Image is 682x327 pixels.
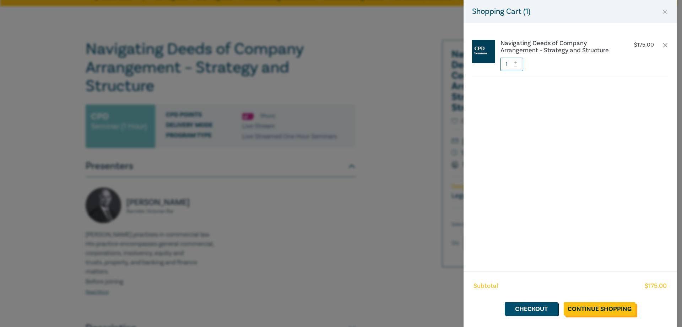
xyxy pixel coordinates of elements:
a: Navigating Deeds of Company Arrangement – Strategy and Structure [500,40,618,54]
img: CPD%20Seminar.jpg [472,40,495,63]
input: 1 [500,58,523,71]
p: $ 175.00 [634,42,654,48]
a: Continue Shopping [564,302,635,316]
h5: Shopping Cart ( 1 ) [472,6,530,17]
span: Subtotal [473,281,498,291]
a: Checkout [505,302,558,316]
button: Close [662,9,668,15]
span: $ 175.00 [645,281,667,291]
